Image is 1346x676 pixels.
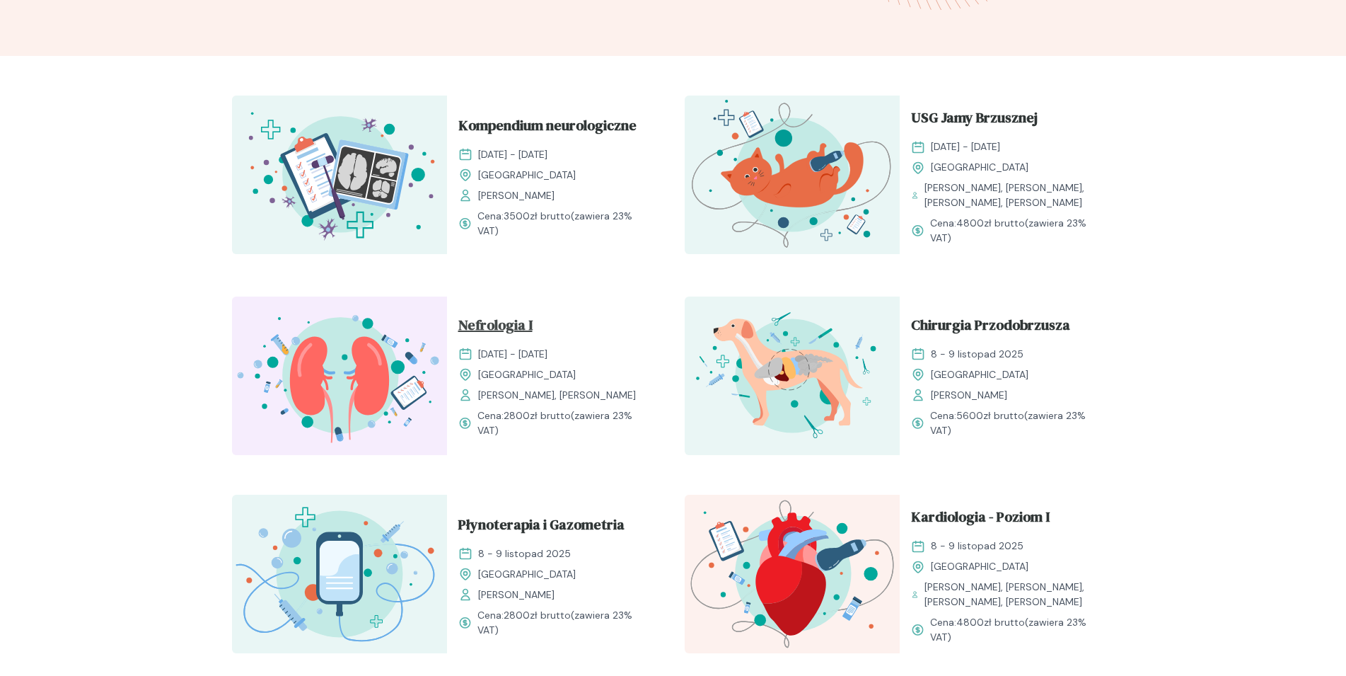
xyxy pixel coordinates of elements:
span: [GEOGRAPHIC_DATA] [478,168,576,183]
a: Nefrologia I [458,314,651,341]
span: Płynoterapia i Gazometria [458,514,625,541]
span: 4800 zł brutto [956,217,1025,229]
span: [GEOGRAPHIC_DATA] [931,559,1028,574]
span: [DATE] - [DATE] [478,347,547,362]
span: [PERSON_NAME], [PERSON_NAME], [PERSON_NAME], [PERSON_NAME] [924,580,1103,609]
a: Kardiologia - Poziom I [911,506,1103,533]
img: ZpbSsR5LeNNTxNrh_Nefro_T.svg [232,297,447,455]
span: 2800 zł brutto [504,609,571,621]
img: ZpbGfh5LeNNTxNm4_KardioI_T.svg [685,495,900,653]
span: [PERSON_NAME], [PERSON_NAME], [PERSON_NAME], [PERSON_NAME] [924,181,1103,210]
span: Cena: (zawiera 23% VAT) [477,209,651,239]
a: Płynoterapia i Gazometria [458,514,651,541]
span: Cena: (zawiera 23% VAT) [930,408,1103,438]
span: Kardiologia - Poziom I [911,506,1050,533]
img: ZpbG_h5LeNNTxNnP_USG_JB_T.svg [685,96,900,254]
img: Z2B805bqstJ98kzs_Neuro_T.svg [232,96,447,254]
span: [GEOGRAPHIC_DATA] [478,367,576,382]
span: 3500 zł brutto [504,210,571,222]
span: [PERSON_NAME] [931,388,1007,403]
span: 8 - 9 listopad 2025 [931,539,1023,554]
span: 5600 zł brutto [956,409,1024,422]
span: [GEOGRAPHIC_DATA] [478,567,576,582]
a: Kompendium neurologiczne [458,115,651,142]
span: [GEOGRAPHIC_DATA] [931,367,1028,382]
span: Kompendium neurologiczne [458,115,637,142]
span: Chirurgia Przodobrzusza [911,314,1070,341]
span: Cena: (zawiera 23% VAT) [477,408,651,438]
span: [GEOGRAPHIC_DATA] [931,160,1028,175]
span: 4800 zł brutto [956,616,1025,629]
span: Nefrologia I [458,314,533,341]
span: [PERSON_NAME] [478,588,555,602]
span: [PERSON_NAME], [PERSON_NAME] [478,388,636,403]
img: Zpay8B5LeNNTxNg0_P%C5%82ynoterapia_T.svg [232,495,447,653]
span: 2800 zł brutto [504,409,571,422]
span: 8 - 9 listopad 2025 [931,347,1023,362]
span: Cena: (zawiera 23% VAT) [930,615,1103,645]
span: USG Jamy Brzusznej [911,107,1038,134]
a: Chirurgia Przodobrzusza [911,314,1103,341]
span: [PERSON_NAME] [478,188,555,203]
span: [DATE] - [DATE] [931,139,1000,154]
img: ZpbG-B5LeNNTxNnI_ChiruJB_T.svg [685,297,900,455]
a: USG Jamy Brzusznej [911,107,1103,134]
span: [DATE] - [DATE] [478,147,547,162]
span: 8 - 9 listopad 2025 [478,546,571,561]
span: Cena: (zawiera 23% VAT) [477,608,651,638]
span: Cena: (zawiera 23% VAT) [930,216,1103,246]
